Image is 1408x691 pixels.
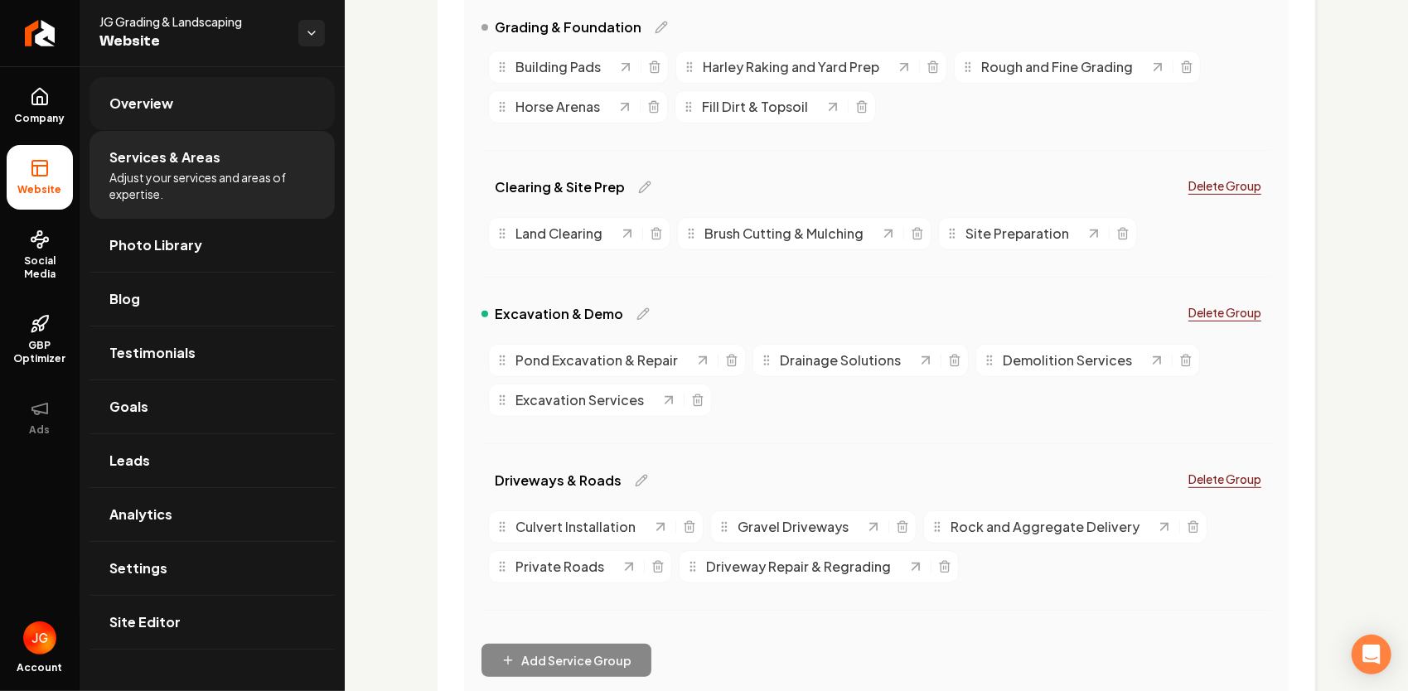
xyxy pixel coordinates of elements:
div: Drainage Solutions [760,350,917,370]
div: Pond Excavation & Repair [496,350,694,370]
span: Testimonials [109,343,196,363]
span: Culvert Installation [515,517,636,537]
button: Open user button [23,621,56,655]
span: Fill Dirt & Topsoil [702,97,808,117]
a: Overview [90,77,335,130]
span: Horse Arenas [515,97,600,117]
p: Delete Group [1188,177,1261,194]
span: Building Pads [515,57,601,77]
span: Rock and Aggregate Delivery [951,517,1139,537]
div: Demolition Services [983,350,1149,370]
img: John Glover [23,621,56,655]
span: Adjust your services and areas of expertise. [109,169,315,202]
span: Site Editor [109,612,181,632]
button: Delete Group [1178,297,1271,327]
span: Blog [109,289,140,309]
a: Blog [90,273,335,326]
span: Driveway Repair & Regrading [706,557,891,577]
a: Photo Library [90,219,335,272]
div: Private Roads [496,557,621,577]
span: Brush Cutting & Mulching [704,224,864,244]
span: Pond Excavation & Repair [515,350,678,370]
div: Excavation Services [496,390,660,410]
p: Delete Group [1188,471,1261,487]
span: Harley Raking and Yard Prep [703,57,879,77]
a: Company [7,74,73,138]
span: GBP Optimizer [7,339,73,365]
a: Social Media [7,216,73,294]
span: Leads [109,451,150,471]
div: Rough and Fine Grading [961,57,1149,77]
span: Company [8,112,72,125]
button: Ads [7,385,73,450]
div: Harley Raking and Yard Prep [683,57,896,77]
span: Account [17,661,63,674]
button: Delete Group [1178,171,1271,201]
span: Excavation Services [515,390,644,410]
span: Gravel Driveways [738,517,849,537]
div: Brush Cutting & Mulching [685,224,880,244]
span: Driveways & Roads [495,471,622,490]
div: Fill Dirt & Topsoil [682,97,825,117]
span: Overview [109,94,173,114]
div: Rock and Aggregate Delivery [931,517,1156,537]
span: Website [12,183,69,196]
div: Building Pads [496,57,617,77]
div: Site Preparation [946,224,1086,244]
div: Culvert Installation [496,517,652,537]
span: Website [99,30,285,53]
span: Grading & Foundation [495,17,641,37]
button: Delete Group [1178,464,1271,494]
div: Land Clearing [496,224,619,244]
span: Rough and Fine Grading [981,57,1133,77]
span: Private Roads [515,557,604,577]
span: Services & Areas [109,147,220,167]
span: JG Grading & Landscaping [99,13,285,30]
div: Horse Arenas [496,97,617,117]
div: Open Intercom Messenger [1352,635,1391,674]
span: Demolition Services [1003,350,1132,370]
span: Photo Library [109,235,202,255]
a: Analytics [90,488,335,541]
span: Site Preparation [965,224,1069,244]
div: Driveway Repair & Regrading [686,557,907,577]
a: Site Editor [90,596,335,649]
a: GBP Optimizer [7,301,73,379]
a: Testimonials [90,326,335,379]
span: Excavation & Demo [495,304,623,324]
p: Delete Group [1188,304,1261,321]
div: Gravel Driveways [718,517,865,537]
span: Analytics [109,505,172,524]
a: Leads [90,434,335,487]
span: Drainage Solutions [780,350,901,370]
a: Settings [90,542,335,595]
a: Goals [90,380,335,433]
span: Clearing & Site Prep [495,177,625,197]
span: Goals [109,397,148,417]
span: Ads [23,423,57,437]
img: Rebolt Logo [25,20,56,46]
span: Social Media [7,254,73,281]
span: Settings [109,558,167,578]
span: Land Clearing [515,224,602,244]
